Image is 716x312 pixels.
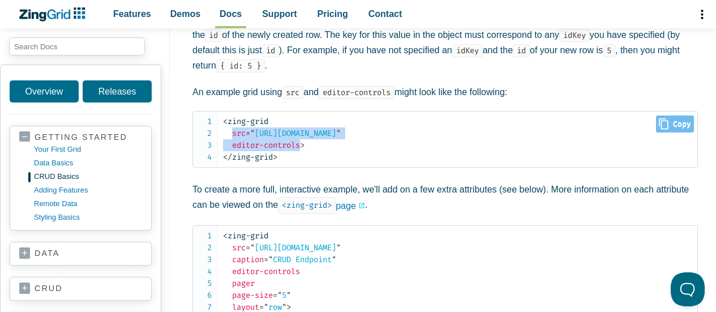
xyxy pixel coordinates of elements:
code: src [282,86,303,99]
span: zing-grid [223,117,268,126]
span: > [273,152,277,162]
span: pager [232,279,255,288]
a: CRUD basics [34,170,142,183]
a: styling basics [34,211,142,224]
a: getting started [19,132,142,143]
code: 5 [603,44,615,57]
iframe: Toggle Customer Support [671,272,705,306]
span: = [246,243,250,253]
span: " [336,243,341,253]
a: adding features [34,183,142,197]
span: " [286,290,291,300]
span: " [282,302,286,312]
code: idKey [452,44,483,57]
span: " [250,129,255,138]
span: CRUD Endpoint [264,255,336,264]
code: id [205,29,222,42]
span: Pricing [318,6,348,22]
span: Demos [170,6,200,22]
span: caption [232,255,264,264]
span: zing-grid [223,231,268,241]
span: > [286,302,291,312]
span: = [273,290,277,300]
span: < [223,231,228,241]
span: " [264,302,268,312]
p: To create a more full, interactive example, we'll add on a few extra attributes (see below). More... [192,182,698,214]
a: remote data [34,197,142,211]
span: " [336,129,341,138]
a: ZingChart Logo. Click to return to the homepage [18,7,91,22]
span: </ [223,152,232,162]
span: > [300,140,305,150]
code: idKey [559,29,590,42]
span: " [277,290,282,300]
span: layout [232,302,259,312]
a: <zing-grid>page [278,197,365,214]
span: = [246,129,250,138]
span: row [259,302,286,312]
p: An example grid using and might look like the following: [192,84,698,100]
p: When your grid makes a POST request to create a new row, make sure that your API responds with an... [192,11,698,73]
span: src [232,243,246,253]
a: data basics [34,156,142,170]
code: { id: 5 } [216,59,265,72]
span: Contact [368,6,402,22]
code: id [262,44,279,57]
span: Support [262,6,297,22]
span: " [268,255,273,264]
a: data [19,248,142,259]
span: Features [113,6,151,22]
span: zing-grid [223,152,273,162]
span: Docs [220,6,242,22]
a: your first grid [34,143,142,156]
code: editor-controls [319,86,395,99]
span: page-size [232,290,273,300]
span: src [232,129,246,138]
span: = [259,302,264,312]
code: <zing-grid> [278,197,336,214]
span: 5 [273,290,291,300]
a: crud [19,283,142,294]
span: = [264,255,268,264]
span: editor-controls [232,267,300,276]
span: " [332,255,336,264]
span: " [250,243,255,253]
span: [URL][DOMAIN_NAME] [246,243,341,253]
span: editor-controls [232,140,300,150]
input: search input [9,37,145,55]
span: < [223,117,228,126]
code: id [513,44,530,57]
a: Overview [10,80,79,102]
span: [URL][DOMAIN_NAME] [246,129,341,138]
a: Releases [83,80,152,102]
